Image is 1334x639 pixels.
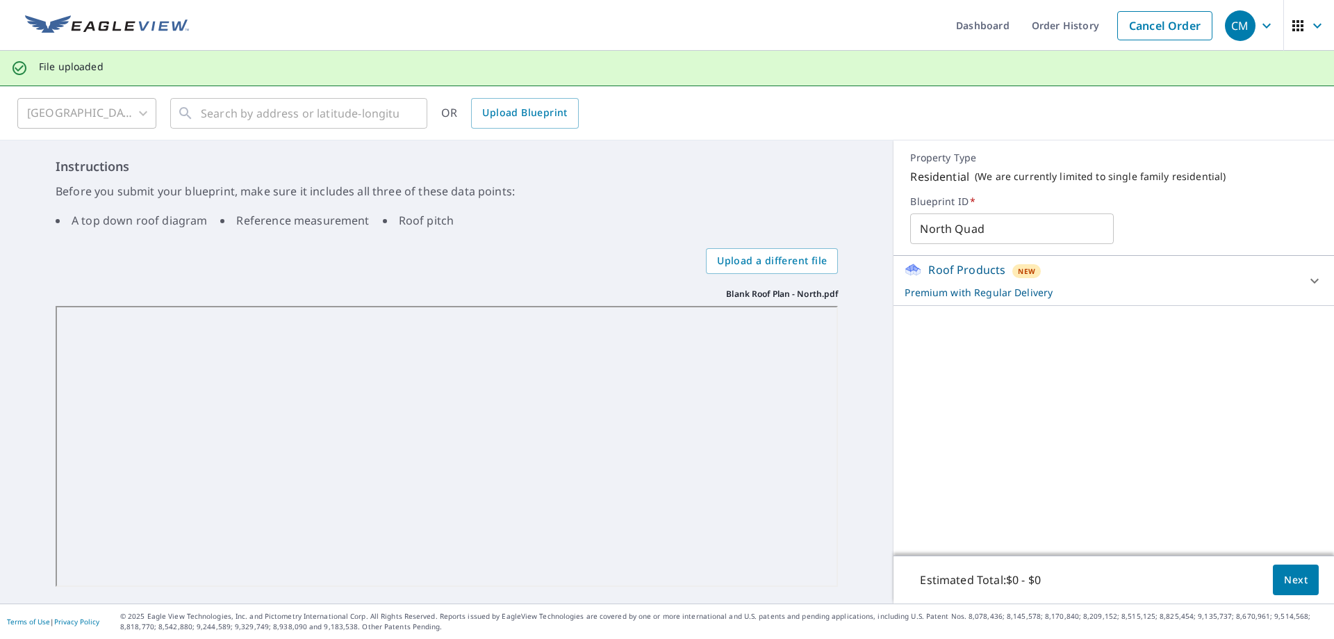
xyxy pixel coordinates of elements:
[1273,565,1319,596] button: Next
[56,157,838,176] h6: Instructions
[56,212,207,229] li: A top down roof diagram
[1117,11,1212,40] a: Cancel Order
[909,565,1051,595] p: Estimated Total: $0 - $0
[910,195,1317,208] label: Blueprint ID
[1018,266,1035,277] span: New
[7,617,99,626] p: |
[120,611,1327,632] p: © 2025 Eagle View Technologies, Inc. and Pictometry International Corp. All Rights Reserved. Repo...
[726,288,838,300] p: Blank Roof Plan - North.pdf
[910,168,969,185] p: Residential
[39,60,104,73] p: File uploaded
[706,248,838,274] label: Upload a different file
[482,104,567,122] span: Upload Blueprint
[201,94,399,133] input: Search by address or latitude-longitude
[441,98,579,129] div: OR
[17,94,156,133] div: [GEOGRAPHIC_DATA]
[910,152,1317,164] p: Property Type
[7,617,50,626] a: Terms of Use
[905,285,1298,300] p: Premium with Regular Delivery
[928,261,1005,278] p: Roof Products
[1225,10,1255,41] div: CM
[717,252,827,270] span: Upload a different file
[1284,572,1308,589] span: Next
[56,183,838,200] p: Before you submit your blueprint, make sure it includes all three of these data points:
[54,617,99,626] a: Privacy Policy
[220,212,369,229] li: Reference measurement
[56,306,838,588] iframe: Blank Roof Plan - North.pdf
[975,170,1226,183] p: ( We are currently limited to single family residential )
[905,261,1323,300] div: Roof ProductsNewPremium with Regular Delivery
[25,15,189,36] img: EV Logo
[471,98,578,129] a: Upload Blueprint
[383,212,454,229] li: Roof pitch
